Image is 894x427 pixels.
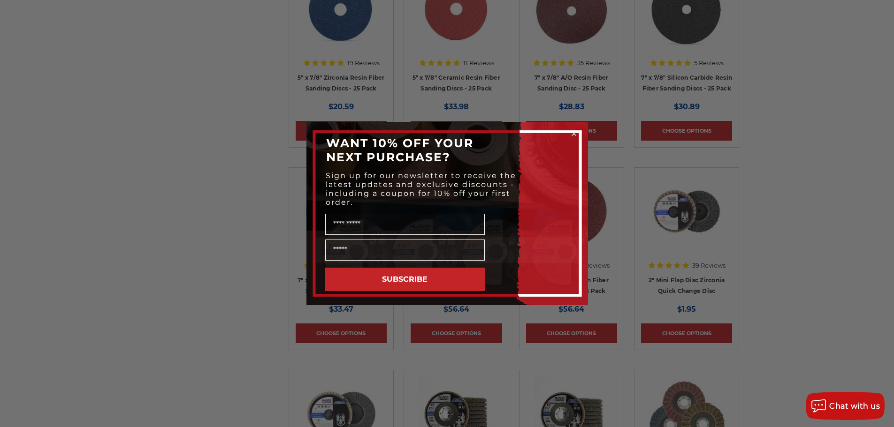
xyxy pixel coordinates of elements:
[569,129,579,138] button: Close dialog
[326,171,516,207] span: Sign up for our newsletter to receive the latest updates and exclusive discounts - including a co...
[325,268,485,291] button: SUBSCRIBE
[325,240,485,261] input: Email
[829,402,880,411] span: Chat with us
[806,392,885,420] button: Chat with us
[326,136,474,164] span: WANT 10% OFF YOUR NEXT PURCHASE?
